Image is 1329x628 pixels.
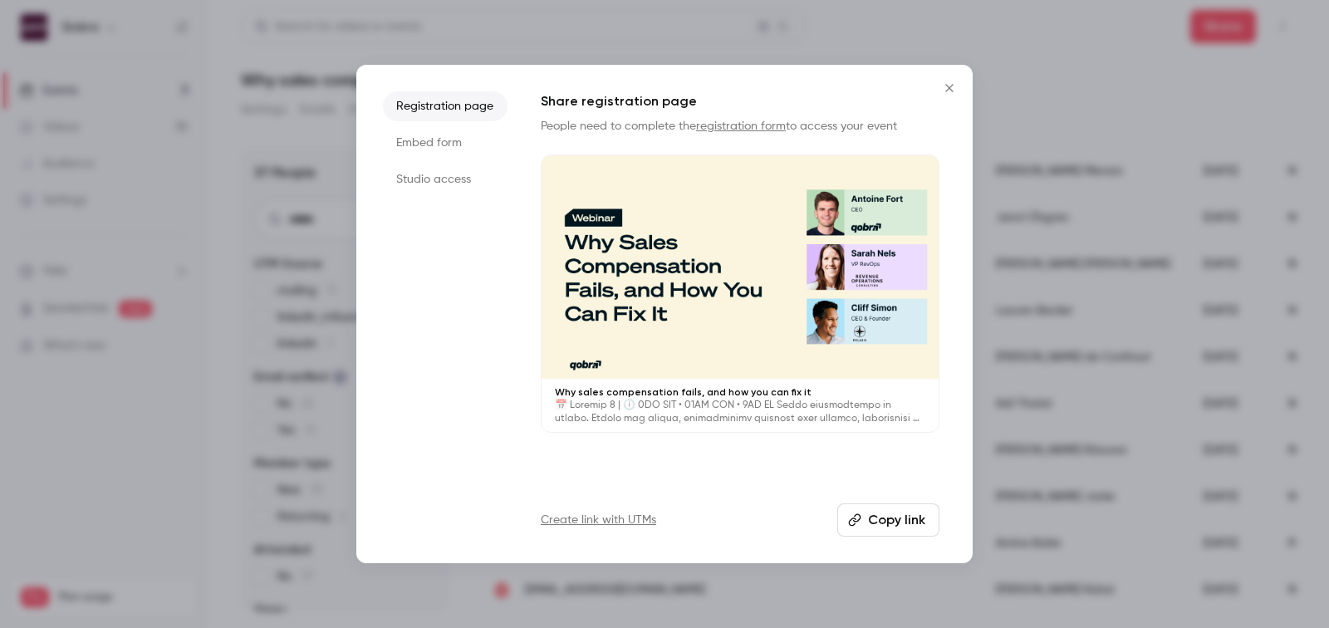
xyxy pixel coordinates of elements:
[383,164,508,194] li: Studio access
[383,91,508,121] li: Registration page
[555,385,925,399] p: Why sales compensation fails, and how you can fix it
[541,155,939,433] a: Why sales compensation fails, and how you can fix it📅 Loremip 8 | 🕕 0DO SIT • 01AM CON • 9AD EL S...
[837,503,939,537] button: Copy link
[696,120,786,132] a: registration form
[541,118,939,135] p: People need to complete the to access your event
[541,91,939,111] h1: Share registration page
[541,512,656,528] a: Create link with UTMs
[933,71,966,105] button: Close
[555,399,925,425] p: 📅 Loremip 8 | 🕕 0DO SIT • 01AM CON • 9AD EL Seddo eiusmodtempo in utlabo. Etdolo mag aliqua, enim...
[383,128,508,158] li: Embed form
